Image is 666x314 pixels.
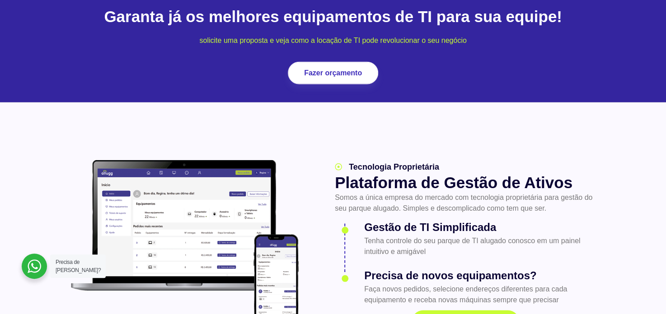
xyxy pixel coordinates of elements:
[66,35,600,46] p: solicite uma proposta e veja como a locação de TI pode revolucionar o seu negócio
[364,235,596,257] p: Tenha controle do seu parque de TI alugado conosco em um painel intuitivo e amigável
[364,268,596,284] h3: Precisa de novos equipamentos?
[621,271,666,314] div: Widget de chat
[335,192,596,214] p: Somos a única empresa do mercado com tecnologia proprietária para gestão do seu parque alugado. S...
[347,161,439,173] span: Tecnologia Proprietária
[66,7,600,26] h2: Garanta já os melhores equipamentos de TI para sua equipe!
[335,173,596,192] h2: Plataforma de Gestão de Ativos
[288,62,378,84] a: Fazer orçamento
[364,219,596,235] h3: Gestão de TI Simplificada
[364,284,596,305] p: Faça novos pedidos, selecione endereços diferentes para cada equipamento e receba novas máquinas ...
[304,69,362,77] span: Fazer orçamento
[621,271,666,314] iframe: Chat Widget
[56,259,101,273] span: Precisa de [PERSON_NAME]?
